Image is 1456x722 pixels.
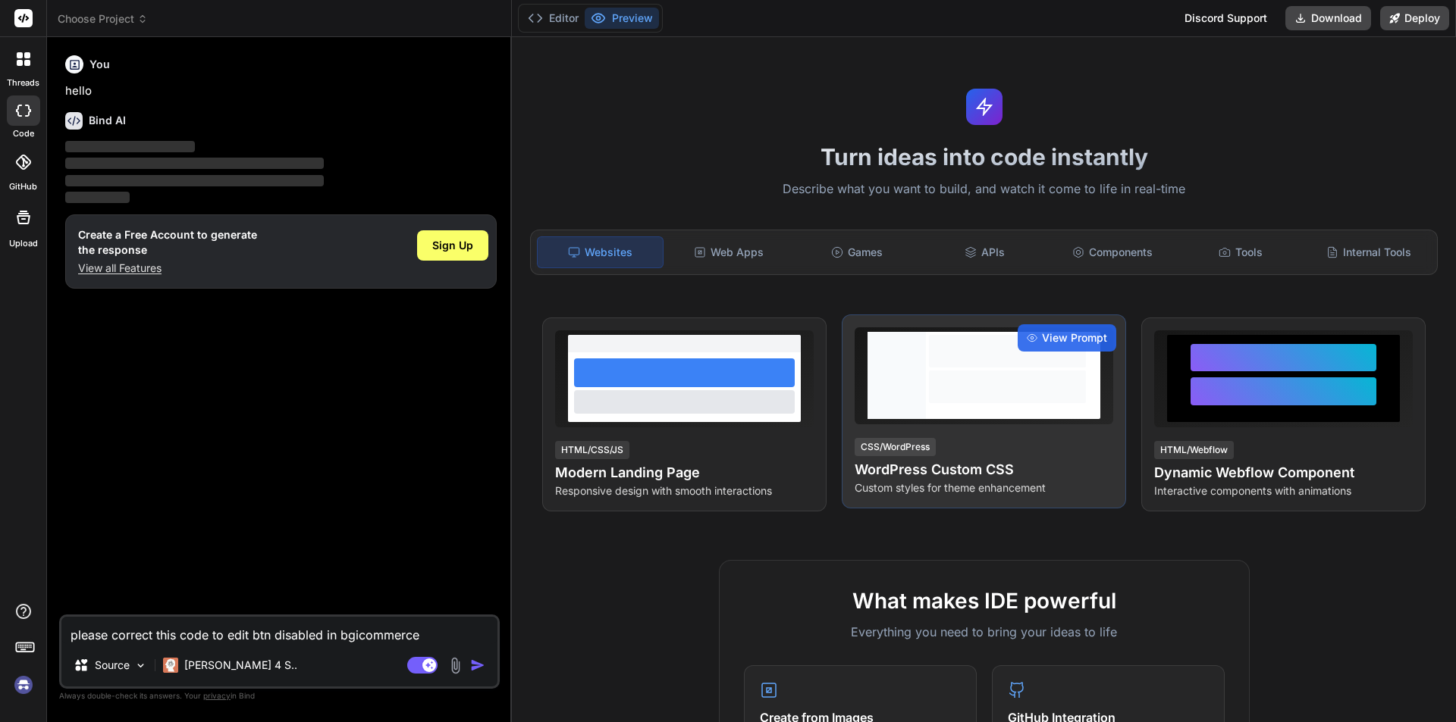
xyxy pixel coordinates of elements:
p: Always double-check its answers. Your in Bind [59,689,500,703]
span: privacy [203,691,231,700]
div: APIs [922,236,1047,268]
button: Deploy [1380,6,1449,30]
div: Web Apps [667,236,792,268]
span: ‌ [65,175,324,186]
h4: Dynamic Webflow Component [1154,462,1413,483]
p: Interactive components with animations [1154,483,1413,499]
span: ‌ [65,158,324,169]
label: GitHub [9,180,37,193]
div: CSS/WordPress [855,438,936,456]
p: View all Features [78,261,257,276]
h1: Turn ideas into code instantly [521,143,1447,170]
p: Responsive design with smooth interactions [555,483,814,499]
p: Custom styles for theme enhancement [855,480,1113,495]
p: [PERSON_NAME] 4 S.. [184,658,297,673]
label: Upload [9,237,38,250]
div: Games [795,236,920,268]
div: Tools [1178,236,1304,268]
p: Everything you need to bring your ideas to life [744,623,1225,641]
img: signin [11,672,36,698]
h6: Bind AI [89,113,126,128]
h4: WordPress Custom CSS [855,459,1113,480]
button: Download [1285,6,1371,30]
div: Internal Tools [1306,236,1431,268]
img: icon [470,658,485,673]
button: Editor [522,8,585,29]
span: ‌ [65,141,195,152]
div: HTML/CSS/JS [555,441,629,459]
h1: Create a Free Account to generate the response [78,227,257,258]
p: hello [65,83,497,100]
span: Choose Project [58,11,148,27]
textarea: please correct this code to edit btn disabled in bgicommerce [61,617,497,644]
div: Components [1050,236,1175,268]
h2: What makes IDE powerful [744,585,1225,617]
label: code [13,127,34,140]
button: Preview [585,8,659,29]
h4: Modern Landing Page [555,462,814,483]
p: Source [95,658,130,673]
span: View Prompt [1042,330,1107,345]
img: Pick Models [134,659,147,672]
label: threads [7,77,39,89]
h6: You [89,57,110,72]
img: attachment [447,657,464,674]
span: Sign Up [432,238,473,253]
img: Claude 4 Sonnet [163,658,178,673]
span: ‌ [65,192,130,203]
div: HTML/Webflow [1154,441,1234,459]
p: Describe what you want to build, and watch it come to life in real-time [521,180,1447,199]
div: Websites [537,236,664,268]
div: Discord Support [1175,6,1276,30]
